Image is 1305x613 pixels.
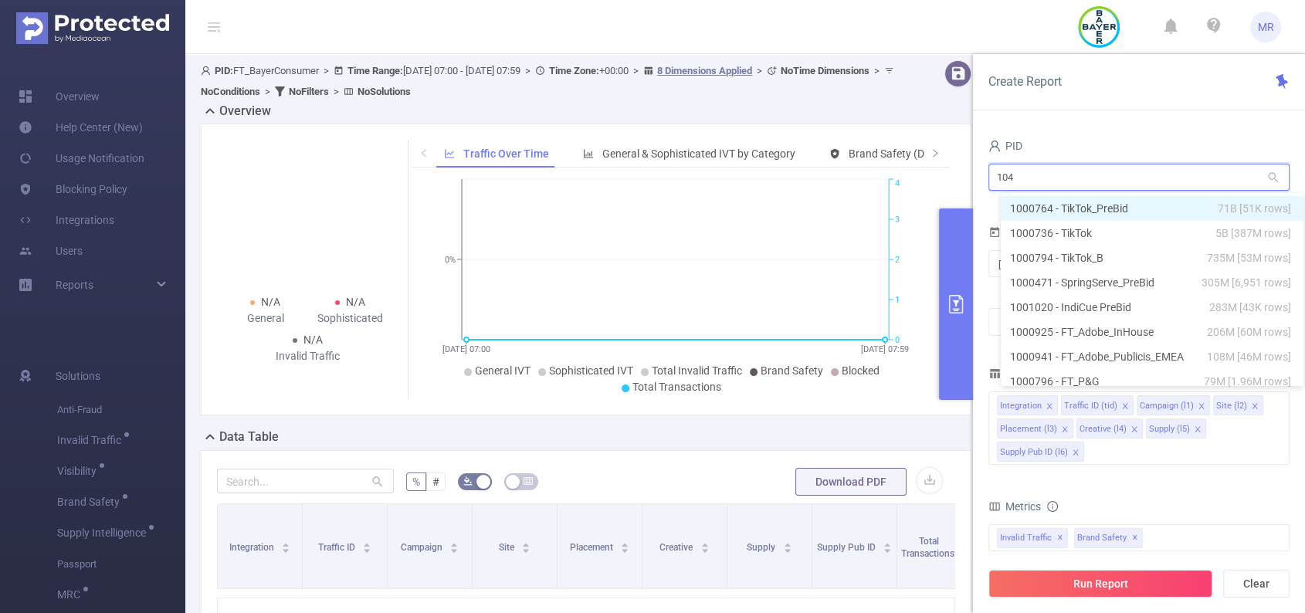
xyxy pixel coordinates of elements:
span: Visibility [57,466,102,476]
i: icon: caret-up [783,540,791,545]
span: 305M [6,951 rows] [1202,274,1291,291]
span: > [869,65,884,76]
div: icon: rightAdvanced Time Properties [989,309,1289,335]
span: > [329,86,344,97]
span: 71B [51K rows] [1218,200,1291,217]
i: icon: caret-up [282,540,290,545]
span: Solutions [56,361,100,391]
tspan: 1 [895,295,900,305]
div: Traffic ID (tid) [1064,396,1117,416]
span: > [629,65,643,76]
tspan: [DATE] 07:59 [861,344,909,354]
h2: Overview [219,102,271,120]
span: 5B [387M rows] [1215,225,1291,242]
i: icon: info-circle [1047,501,1058,512]
i: icon: close [1121,402,1129,411]
tspan: 3 [895,215,900,225]
span: Brand Safety (Detected) [849,147,964,160]
div: Site (l2) [1216,396,1247,416]
b: Time Zone: [549,65,599,76]
i: icon: caret-up [700,540,709,545]
span: Total Transactions [901,536,957,559]
i: icon: close [1198,402,1205,411]
div: Sort [620,540,629,550]
i: icon: caret-down [883,547,892,551]
div: Sort [700,540,710,550]
span: Brand Safety [57,496,125,507]
span: Create Report [988,74,1062,89]
i: icon: caret-down [450,547,459,551]
li: 1000925 - FT_Adobe_InHouse [1001,320,1303,344]
i: icon: right [930,148,940,157]
span: % [412,476,420,488]
tspan: 4 [895,179,900,189]
span: Anti-Fraud [57,395,185,425]
span: > [319,65,334,76]
div: Sort [281,540,290,550]
span: Supply Intelligence [57,527,151,538]
span: Traffic Over Time [463,147,549,160]
div: Sort [883,540,892,550]
span: N/A [303,334,323,346]
div: Supply (l5) [1149,419,1190,439]
div: General [223,310,308,327]
span: FT_BayerConsumer [DATE] 07:00 - [DATE] 07:59 +00:00 [201,65,898,97]
tspan: 0 [895,335,900,345]
i: icon: caret-up [363,540,371,545]
i: icon: left [419,148,429,157]
li: Creative (l4) [1076,418,1143,439]
span: General & Sophisticated IVT by Category [602,147,795,160]
li: Placement (l3) [997,418,1073,439]
span: Dimensions [988,367,1061,380]
span: General IVT [475,364,530,377]
span: MRC [57,589,86,600]
i: icon: caret-up [450,540,459,545]
a: Blocking Policy [19,174,127,205]
tspan: [DATE] 07:00 [442,344,490,354]
div: Invalid Traffic [266,348,351,364]
span: Campaign [401,542,445,553]
li: 1000471 - SpringServe_PreBid [1001,270,1303,295]
i: icon: caret-down [621,547,629,551]
i: icon: close [1130,425,1138,435]
i: icon: caret-up [522,540,530,545]
li: 1000796 - FT_P&G [1001,369,1303,394]
span: Invalid Traffic [997,528,1068,548]
a: Usage Notification [19,143,144,174]
button: Clear [1223,570,1290,598]
span: 206M [60M rows] [1207,323,1291,340]
i: icon: close [1251,402,1259,411]
span: Supply [747,542,778,553]
input: Start date [997,254,1122,275]
span: > [752,65,767,76]
div: Sort [783,540,792,550]
span: Metrics [988,500,1041,513]
li: Integration [997,395,1058,415]
u: 8 Dimensions Applied [657,65,752,76]
li: Site (l2) [1213,395,1263,415]
div: Placement (l3) [1000,419,1057,439]
i: icon: user [988,140,1001,152]
span: ✕ [1057,529,1063,547]
i: icon: caret-up [621,540,629,545]
i: icon: caret-down [783,547,791,551]
span: 283M [43K rows] [1209,299,1291,316]
span: N/A [346,296,365,308]
span: Blocked [842,364,880,377]
li: 1001020 - IndiCue PreBid [1001,295,1303,320]
div: Supply Pub ID (l6) [1000,442,1068,462]
span: Invalid Traffic [57,435,127,445]
i: icon: close [1194,425,1202,435]
b: Time Range: [347,65,403,76]
li: 1000764 - TikTok_PreBid [1001,196,1303,221]
span: Traffic ID [318,542,358,553]
i: icon: caret-down [522,547,530,551]
div: Sophisticated [308,310,393,327]
b: No Solutions [358,86,411,97]
b: No Conditions [201,86,260,97]
input: Search... [217,469,394,493]
span: > [260,86,275,97]
span: 108M [46M rows] [1207,348,1291,365]
div: Campaign (l1) [1140,396,1194,416]
div: Sort [449,540,459,550]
